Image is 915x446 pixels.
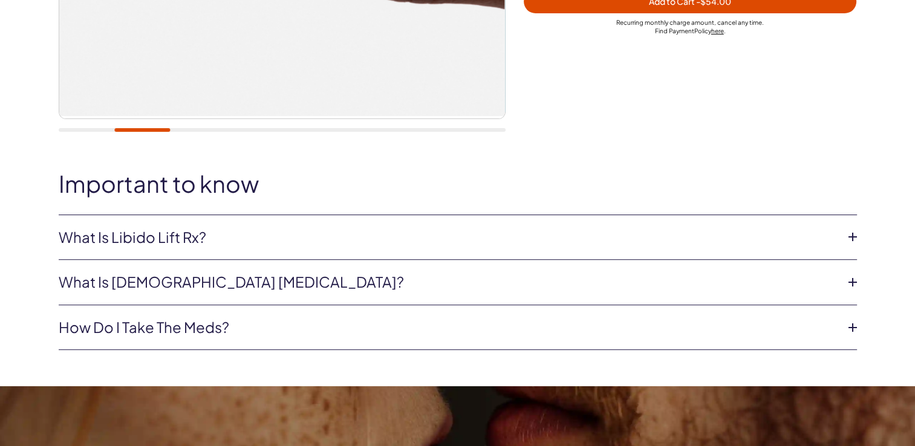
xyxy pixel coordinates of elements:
[711,27,724,34] a: here
[59,317,838,338] a: How do I take the meds?
[59,171,857,196] h2: Important to know
[59,227,838,248] a: What is Libido Lift Rx?
[655,27,694,34] span: Find Payment
[59,272,838,292] a: What is [DEMOGRAPHIC_DATA] [MEDICAL_DATA]?
[524,18,857,35] div: Recurring monthly charge amount , cancel any time. Policy .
